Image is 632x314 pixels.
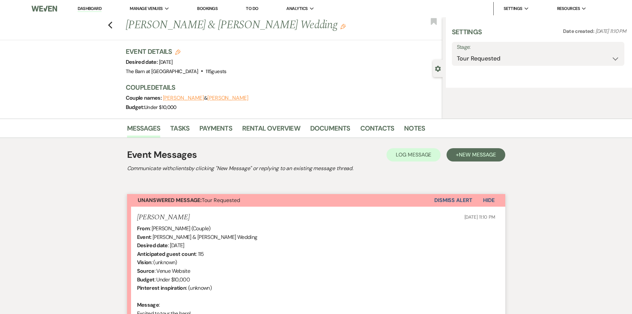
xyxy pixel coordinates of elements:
[447,148,505,161] button: +New Message
[127,148,197,162] h1: Event Messages
[137,301,159,308] b: Message
[137,213,190,222] h5: [PERSON_NAME]
[137,242,168,249] b: Desired date
[504,5,523,12] span: Settings
[127,164,505,172] h2: Communicate with clients by clicking "New Message" or replying to an existing message thread.
[472,194,505,207] button: Hide
[457,43,619,52] label: Stage:
[126,58,159,65] span: Desired date:
[483,197,495,204] span: Hide
[126,104,145,111] span: Budget:
[207,95,248,101] button: [PERSON_NAME]
[138,197,202,204] strong: Unanswered Message:
[199,123,232,138] a: Payments
[434,194,472,207] button: Dismiss Alert
[126,83,436,92] h3: Couple Details
[310,123,350,138] a: Documents
[396,151,431,158] span: Log Message
[206,68,226,75] span: 115 guests
[163,95,204,101] button: [PERSON_NAME]
[137,225,150,232] b: From
[360,123,394,138] a: Contacts
[126,17,377,33] h1: [PERSON_NAME] & [PERSON_NAME] Wedding
[127,194,434,207] button: Unanswered Message:Tour Requested
[126,68,198,75] span: The Barn at [GEOGRAPHIC_DATA]
[170,123,189,138] a: Tasks
[557,5,580,12] span: Resources
[163,95,248,101] span: &
[78,6,102,12] a: Dashboard
[126,47,227,56] h3: Event Details
[435,65,441,71] button: Close lead details
[452,27,482,42] h3: Settings
[127,123,161,138] a: Messages
[137,234,151,241] b: Event
[197,6,218,11] a: Bookings
[563,28,596,35] span: Date created:
[242,123,300,138] a: Rental Overview
[32,2,57,16] img: Weven Logo
[137,284,186,291] b: Pinterest inspiration
[130,5,163,12] span: Manage Venues
[144,104,176,111] span: Under $10,000
[137,276,155,283] b: Budget
[404,123,425,138] a: Notes
[286,5,308,12] span: Analytics
[459,151,496,158] span: New Message
[340,23,346,29] button: Edit
[138,197,240,204] span: Tour Requested
[596,28,626,35] span: [DATE] 11:10 PM
[246,6,258,11] a: To Do
[137,251,196,258] b: Anticipated guest count
[126,94,163,101] span: Couple names:
[137,267,155,274] b: Source
[159,59,173,65] span: [DATE]
[386,148,441,161] button: Log Message
[464,214,495,220] span: [DATE] 11:10 PM
[137,259,152,266] b: Vision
